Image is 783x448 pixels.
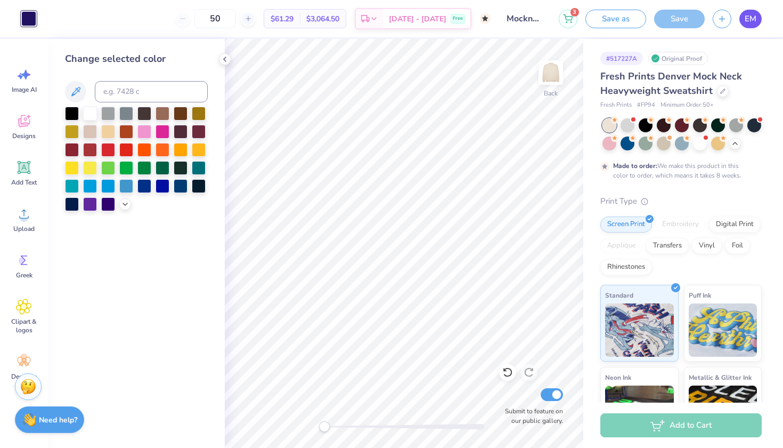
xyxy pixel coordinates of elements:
[605,290,633,301] span: Standard
[95,81,208,102] input: e.g. 7428 c
[660,101,714,110] span: Minimum Order: 50 +
[585,10,646,28] button: Save as
[689,372,752,383] span: Metallic & Glitter Ink
[544,89,558,98] div: Back
[725,238,750,254] div: Foil
[499,406,563,426] label: Submit to feature on our public gallery.
[600,259,652,275] div: Rhinestones
[600,217,652,233] div: Screen Print
[389,13,446,25] span: [DATE] - [DATE]
[692,238,722,254] div: Vinyl
[11,372,37,381] span: Decorate
[13,225,35,233] span: Upload
[600,101,632,110] span: Fresh Prints
[194,9,236,28] input: – –
[655,217,706,233] div: Embroidery
[613,162,657,170] strong: Made to order:
[739,10,762,28] a: EM
[648,52,708,65] div: Original Proof
[605,303,674,357] img: Standard
[12,85,37,94] span: Image AI
[709,217,761,233] div: Digital Print
[646,238,689,254] div: Transfers
[65,52,208,66] div: Change selected color
[605,386,674,439] img: Neon Ink
[12,132,36,140] span: Designs
[613,161,744,180] div: We make this product in this color to order, which means it takes 8 weeks.
[306,13,339,25] span: $3,064.50
[16,271,32,279] span: Greek
[271,13,293,25] span: $61.29
[600,195,762,207] div: Print Type
[689,386,757,439] img: Metallic & Glitter Ink
[600,70,742,97] span: Fresh Prints Denver Mock Neck Heavyweight Sweatshirt
[605,372,631,383] span: Neon Ink
[499,8,551,29] input: Untitled Design
[39,415,77,425] strong: Need help?
[745,13,756,25] span: EM
[689,303,757,357] img: Puff Ink
[689,290,711,301] span: Puff Ink
[637,101,655,110] span: # FP94
[453,15,463,22] span: Free
[570,8,579,17] span: 3
[600,238,643,254] div: Applique
[559,10,577,28] button: 3
[11,178,37,187] span: Add Text
[6,317,42,334] span: Clipart & logos
[540,62,561,83] img: Back
[319,421,330,432] div: Accessibility label
[600,52,643,65] div: # 517227A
